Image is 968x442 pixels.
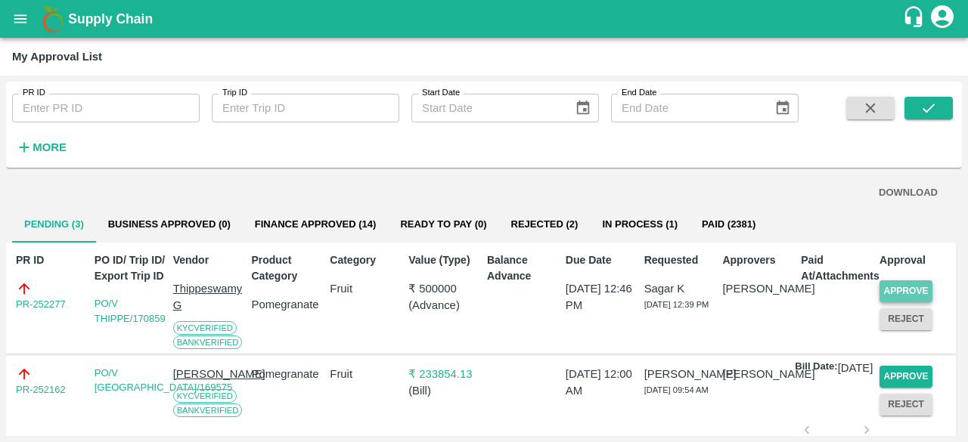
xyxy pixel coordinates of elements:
p: PR ID [16,252,88,268]
p: ( Bill ) [408,382,481,399]
button: Rejected (2) [499,206,591,243]
p: [PERSON_NAME] [722,280,795,297]
p: PO ID/ Trip ID/ Export Trip ID [95,252,167,284]
button: Paid (2381) [690,206,768,243]
p: [DATE] 12:46 PM [566,280,638,314]
b: Supply Chain [68,11,153,26]
button: Choose date [569,94,597,122]
input: End Date [611,94,762,122]
a: PO/V THIPPE/170859 [95,298,166,324]
p: Product Category [251,252,324,284]
span: Bank Verified [173,403,243,417]
img: logo [38,4,68,34]
input: Start Date [411,94,563,122]
button: Finance Approved (14) [243,206,389,243]
p: Thippeswamy G [173,280,246,314]
span: [DATE] 12:39 PM [644,300,709,309]
span: KYC Verified [173,389,237,403]
p: Sagar K [644,280,717,297]
button: Reject [880,308,932,330]
strong: More [33,141,67,153]
button: Business Approved (0) [96,206,243,243]
a: PO/V [GEOGRAPHIC_DATA]/169575 [95,367,232,394]
p: Requested [644,252,717,268]
div: My Approval List [12,47,102,66]
p: Fruit [330,280,402,297]
div: account of current user [929,3,956,35]
p: [PERSON_NAME] [173,366,246,382]
span: KYC Verified [173,321,237,335]
button: Pending (3) [12,206,96,243]
p: Category [330,252,402,268]
p: [PERSON_NAME] [722,366,795,382]
p: Due Date [566,252,638,268]
label: Start Date [422,87,460,99]
label: PR ID [23,87,45,99]
p: Bill Date: [795,360,837,376]
input: Enter Trip ID [212,94,399,122]
label: Trip ID [222,87,247,99]
p: ( Advance ) [408,297,481,314]
input: Enter PR ID [12,94,200,122]
p: Value (Type) [408,252,481,268]
p: [DATE] [838,360,873,376]
p: Fruit [330,366,402,382]
p: ₹ 500000 [408,280,481,297]
p: Pomegranate [251,366,324,382]
p: Paid At/Attachments [801,252,873,284]
button: More [12,134,70,160]
button: In Process (1) [590,206,690,243]
p: ₹ 233854.13 [408,366,481,382]
a: PR-252162 [16,382,66,397]
p: [DATE] 12:00 AM [566,366,638,400]
button: Reject [880,394,932,416]
p: Balance Advance [487,252,560,284]
button: open drawer [3,2,38,36]
button: Approve [880,366,932,388]
button: Approve [880,280,932,302]
button: Ready To Pay (0) [388,206,498,243]
p: Approval [880,252,952,268]
button: Choose date [768,94,797,122]
span: [DATE] 09:54 AM [644,385,709,394]
p: Pomegranate [251,296,324,313]
div: customer-support [902,5,929,32]
a: PR-252277 [16,297,66,312]
label: End Date [622,87,656,99]
button: DOWNLOAD [873,180,944,206]
p: Vendor [173,252,246,268]
a: Supply Chain [68,8,902,29]
span: Bank Verified [173,335,243,349]
p: Approvers [722,252,795,268]
p: [PERSON_NAME] [644,366,717,382]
